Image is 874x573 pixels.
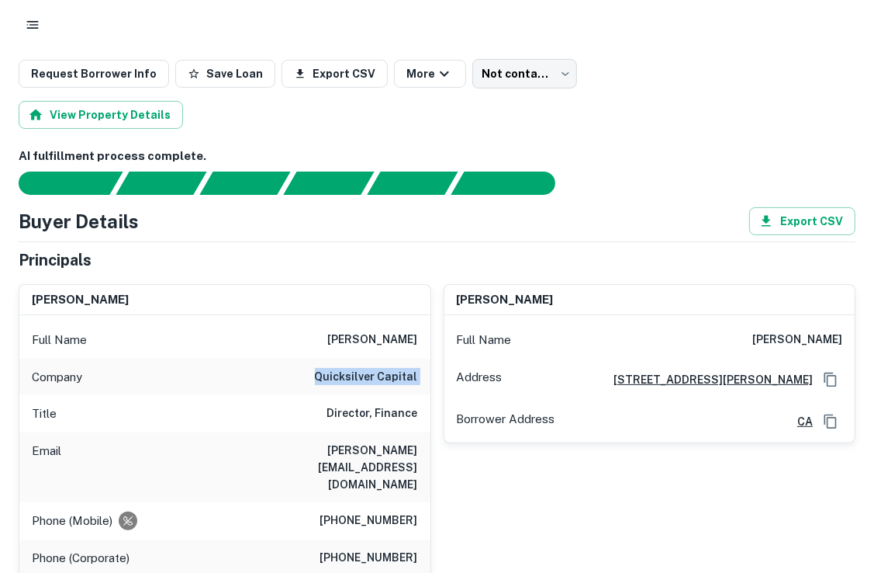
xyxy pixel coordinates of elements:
iframe: Chat Widget [796,449,874,523]
button: Copy Address [819,410,842,433]
div: Principals found, AI now looking for contact information... [283,172,374,195]
button: Request Borrower Info [19,60,169,88]
a: CA [785,413,813,430]
h5: Principals [19,248,92,272]
p: Company [32,368,82,387]
p: Phone (Mobile) [32,512,112,530]
div: Your request is received and processing... [116,172,206,195]
p: Title [32,405,57,423]
h6: [PERSON_NAME] [457,291,554,309]
div: Requests to not be contacted at this number [119,512,137,530]
h6: [PERSON_NAME] [32,291,129,309]
div: AI fulfillment process complete. [451,172,574,195]
p: Borrower Address [457,410,555,433]
h6: [PHONE_NUMBER] [320,512,418,530]
button: Save Loan [175,60,275,88]
h6: AI fulfillment process complete. [19,148,855,165]
button: Export CSV [749,207,855,235]
p: Full Name [32,331,87,349]
h6: [PHONE_NUMBER] [320,549,418,568]
h6: Director, Finance [327,405,418,423]
p: Full Name [457,331,512,349]
div: Principals found, still searching for contact information. This may take time... [367,172,458,195]
h6: [PERSON_NAME] [328,331,418,349]
button: Export CSV [282,60,388,88]
h4: Buyer Details [19,207,139,235]
p: Email [32,442,61,493]
p: Address [457,368,503,391]
button: View Property Details [19,101,183,129]
div: Not contacted [472,59,577,89]
h6: quicksilver capital [315,368,418,387]
button: Copy Address [819,368,842,391]
h6: [PERSON_NAME] [752,331,842,349]
div: Documents found, AI parsing details... [199,172,290,195]
button: More [394,60,466,88]
p: Phone (Corporate) [32,549,130,568]
a: [STREET_ADDRESS][PERSON_NAME] [601,371,813,388]
h6: [PERSON_NAME][EMAIL_ADDRESS][DOMAIN_NAME] [232,442,418,493]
